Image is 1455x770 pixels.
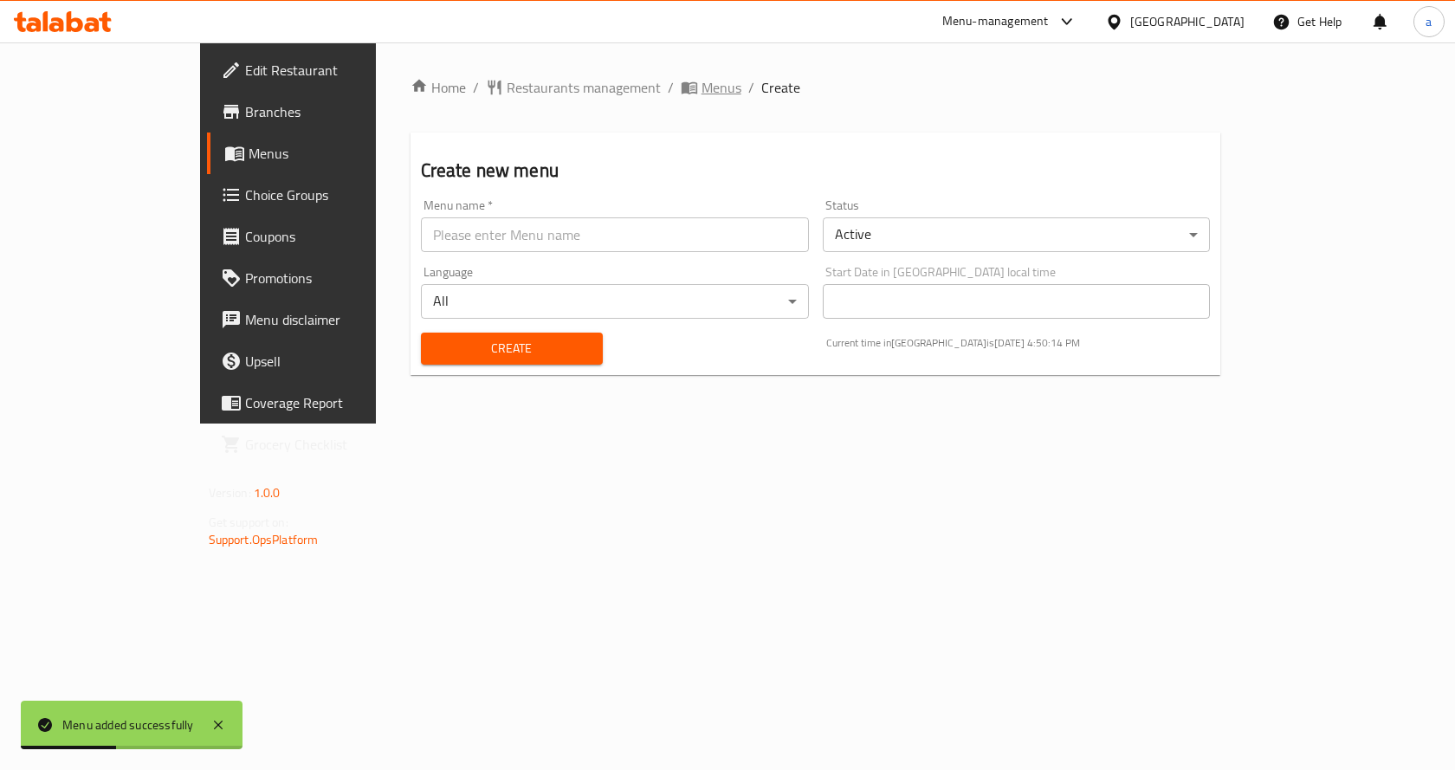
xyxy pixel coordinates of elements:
[1426,12,1432,31] span: a
[823,217,1211,252] div: Active
[207,299,443,340] a: Menu disclaimer
[254,482,281,504] span: 1.0.0
[207,174,443,216] a: Choice Groups
[245,309,430,330] span: Menu disclaimer
[207,216,443,257] a: Coupons
[761,77,800,98] span: Create
[245,184,430,205] span: Choice Groups
[209,511,288,534] span: Get support on:
[421,158,1211,184] h2: Create new menu
[245,101,430,122] span: Branches
[702,77,741,98] span: Menus
[942,11,1049,32] div: Menu-management
[421,333,603,365] button: Create
[207,133,443,174] a: Menus
[486,77,661,98] a: Restaurants management
[411,77,1221,98] nav: breadcrumb
[421,284,809,319] div: All
[245,392,430,413] span: Coverage Report
[1130,12,1245,31] div: [GEOGRAPHIC_DATA]
[62,715,194,734] div: Menu added successfully
[245,351,430,372] span: Upsell
[421,217,809,252] input: Please enter Menu name
[207,49,443,91] a: Edit Restaurant
[435,338,589,359] span: Create
[249,143,430,164] span: Menus
[245,226,430,247] span: Coupons
[245,60,430,81] span: Edit Restaurant
[209,528,319,551] a: Support.OpsPlatform
[207,382,443,424] a: Coverage Report
[473,77,479,98] li: /
[748,77,754,98] li: /
[207,424,443,465] a: Grocery Checklist
[245,434,430,455] span: Grocery Checklist
[207,91,443,133] a: Branches
[207,340,443,382] a: Upsell
[507,77,661,98] span: Restaurants management
[207,257,443,299] a: Promotions
[681,77,741,98] a: Menus
[668,77,674,98] li: /
[826,335,1211,351] p: Current time in [GEOGRAPHIC_DATA] is [DATE] 4:50:14 PM
[209,482,251,504] span: Version:
[245,268,430,288] span: Promotions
